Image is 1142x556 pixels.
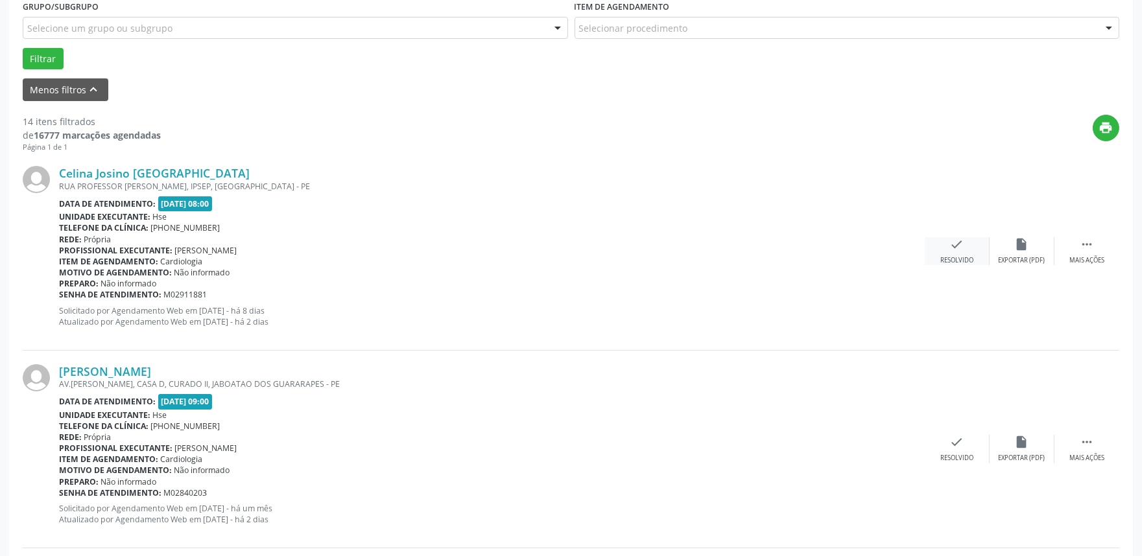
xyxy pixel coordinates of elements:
b: Profissional executante: [59,245,172,256]
b: Data de atendimento: [59,396,156,407]
i: check [950,435,964,449]
span: Cardiologia [161,454,203,465]
div: Resolvido [940,454,973,463]
div: 14 itens filtrados [23,115,161,128]
i: check [950,237,964,251]
i:  [1080,435,1094,449]
div: AV.[PERSON_NAME], CASA D, CURADO II, JABOATAO DOS GUARARAPES - PE [59,378,925,389]
strong: 16777 marcações agendadas [34,129,161,141]
i: insert_drive_file [1015,435,1029,449]
b: Profissional executante: [59,443,172,454]
b: Unidade executante: [59,211,150,222]
span: Não informado [174,465,230,476]
span: M02911881 [164,289,208,300]
b: Preparo: [59,476,99,487]
div: Página 1 de 1 [23,142,161,153]
div: Mais ações [1069,256,1104,265]
b: Telefone da clínica: [59,222,149,233]
b: Unidade executante: [59,410,150,421]
span: Própria [84,234,112,245]
span: Não informado [174,267,230,278]
button: print [1093,115,1119,141]
span: Não informado [101,278,157,289]
b: Telefone da clínica: [59,421,149,432]
div: RUA PROFESSOR [PERSON_NAME], IPSEP, [GEOGRAPHIC_DATA] - PE [59,181,925,192]
b: Preparo: [59,278,99,289]
span: [DATE] 09:00 [158,394,213,409]
div: Mais ações [1069,454,1104,463]
i:  [1080,237,1094,251]
p: Solicitado por Agendamento Web em [DATE] - há 8 dias Atualizado por Agendamento Web em [DATE] - h... [59,305,925,327]
button: Filtrar [23,48,64,70]
span: Cardiologia [161,256,203,267]
span: Selecionar procedimento [579,21,688,35]
a: Celina Josino [GEOGRAPHIC_DATA] [59,166,250,180]
span: Própria [84,432,112,443]
b: Data de atendimento: [59,198,156,209]
span: [PHONE_NUMBER] [151,421,220,432]
a: [PERSON_NAME] [59,364,151,378]
img: img [23,364,50,391]
span: Selecione um grupo ou subgrupo [27,21,172,35]
b: Item de agendamento: [59,256,158,267]
b: Motivo de agendamento: [59,465,172,476]
b: Rede: [59,432,82,443]
span: Não informado [101,476,157,487]
i: insert_drive_file [1015,237,1029,251]
span: [PERSON_NAME] [175,245,237,256]
b: Rede: [59,234,82,245]
b: Item de agendamento: [59,454,158,465]
i: print [1099,121,1113,135]
div: de [23,128,161,142]
p: Solicitado por Agendamento Web em [DATE] - há um mês Atualizado por Agendamento Web em [DATE] - h... [59,503,925,525]
span: M02840203 [164,487,208,498]
span: [PHONE_NUMBER] [151,222,220,233]
div: Resolvido [940,256,973,265]
img: img [23,166,50,193]
b: Senha de atendimento: [59,487,161,498]
b: Motivo de agendamento: [59,267,172,278]
span: Hse [153,211,167,222]
b: Senha de atendimento: [59,289,161,300]
span: [DATE] 08:00 [158,196,213,211]
span: [PERSON_NAME] [175,443,237,454]
div: Exportar (PDF) [999,454,1045,463]
button: Menos filtroskeyboard_arrow_up [23,78,108,101]
i: keyboard_arrow_up [87,82,101,97]
div: Exportar (PDF) [999,256,1045,265]
span: Hse [153,410,167,421]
